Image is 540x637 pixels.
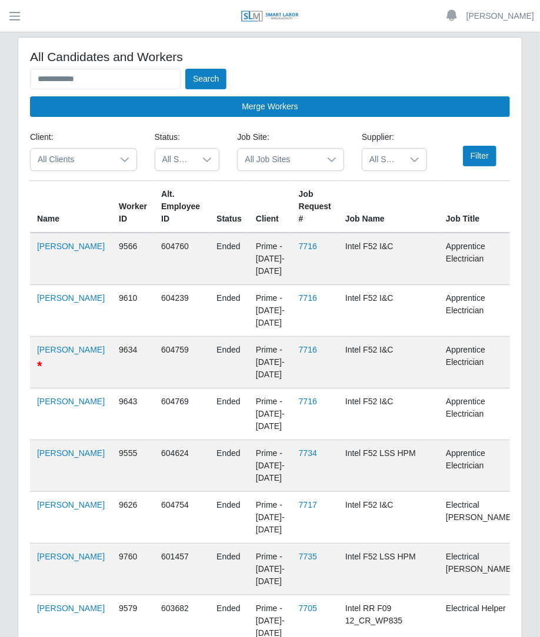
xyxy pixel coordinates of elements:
td: Electrical [PERSON_NAME] [439,544,521,595]
td: Prime - [DATE]-[DATE] [249,492,292,544]
a: 7705 [299,604,317,613]
td: Prime - [DATE]-[DATE] [249,544,292,595]
td: Intel F52 I&C [338,388,439,440]
button: Merge Workers [30,96,510,117]
a: [PERSON_NAME] [37,604,105,613]
label: Supplier: [362,131,394,143]
td: Prime - [DATE]-[DATE] [249,233,292,285]
td: Apprentice Electrician [439,337,521,388]
a: 7716 [299,293,317,303]
th: Name [30,181,112,233]
a: [PERSON_NAME] [37,345,105,354]
th: Alt. Employee ID [154,181,209,233]
a: 7716 [299,242,317,251]
span: All Job Sites [238,149,320,170]
a: [PERSON_NAME] [37,242,105,251]
td: 9566 [112,233,154,285]
th: Job Name [338,181,439,233]
th: Worker ID [112,181,154,233]
td: 9634 [112,337,154,388]
td: 604760 [154,233,209,285]
td: Intel F52 LSS HPM [338,440,439,492]
td: Intel F52 I&C [338,337,439,388]
a: 7716 [299,397,317,406]
th: Status [209,181,249,233]
td: 604239 [154,285,209,337]
td: ended [209,285,249,337]
td: 601457 [154,544,209,595]
label: Status: [155,131,181,143]
span: DO NOT USE [37,358,42,373]
td: ended [209,544,249,595]
button: Filter [463,146,496,166]
td: Electrical [PERSON_NAME] [439,492,521,544]
button: Search [185,69,226,89]
td: 9643 [112,388,154,440]
td: Intel F52 LSS HPM [338,544,439,595]
label: Job Site: [237,131,269,143]
td: Prime - [DATE]-[DATE] [249,388,292,440]
h4: All Candidates and Workers [30,49,510,64]
a: 7735 [299,552,317,561]
td: 9760 [112,544,154,595]
span: All Statuses [155,149,196,170]
td: ended [209,492,249,544]
td: Apprentice Electrician [439,440,521,492]
a: [PERSON_NAME] [37,500,105,509]
td: 9555 [112,440,154,492]
span: All Suppliers [362,149,403,170]
td: ended [209,440,249,492]
img: SLM Logo [241,10,299,23]
td: ended [209,233,249,285]
td: Apprentice Electrician [439,388,521,440]
a: [PERSON_NAME] [37,552,105,561]
td: Prime - [DATE]-[DATE] [249,440,292,492]
a: 7716 [299,345,317,354]
a: [PERSON_NAME] [37,448,105,458]
th: Job Request # [292,181,338,233]
td: Intel F52 I&C [338,233,439,285]
label: Client: [30,131,54,143]
span: All Clients [31,149,113,170]
td: Intel F52 I&C [338,492,439,544]
td: 604769 [154,388,209,440]
td: 9626 [112,492,154,544]
td: ended [209,337,249,388]
th: Client [249,181,292,233]
td: 604754 [154,492,209,544]
td: Intel F52 I&C [338,285,439,337]
td: Prime - [DATE]-[DATE] [249,285,292,337]
td: 604759 [154,337,209,388]
th: Job Title [439,181,521,233]
td: ended [209,388,249,440]
td: Prime - [DATE]-[DATE] [249,337,292,388]
td: Apprentice Electrician [439,233,521,285]
a: 7734 [299,448,317,458]
td: Apprentice Electrician [439,285,521,337]
a: 7717 [299,500,317,509]
a: [PERSON_NAME] [37,397,105,406]
td: 9610 [112,285,154,337]
a: [PERSON_NAME] [466,10,534,22]
a: [PERSON_NAME] [37,293,105,303]
td: 604624 [154,440,209,492]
